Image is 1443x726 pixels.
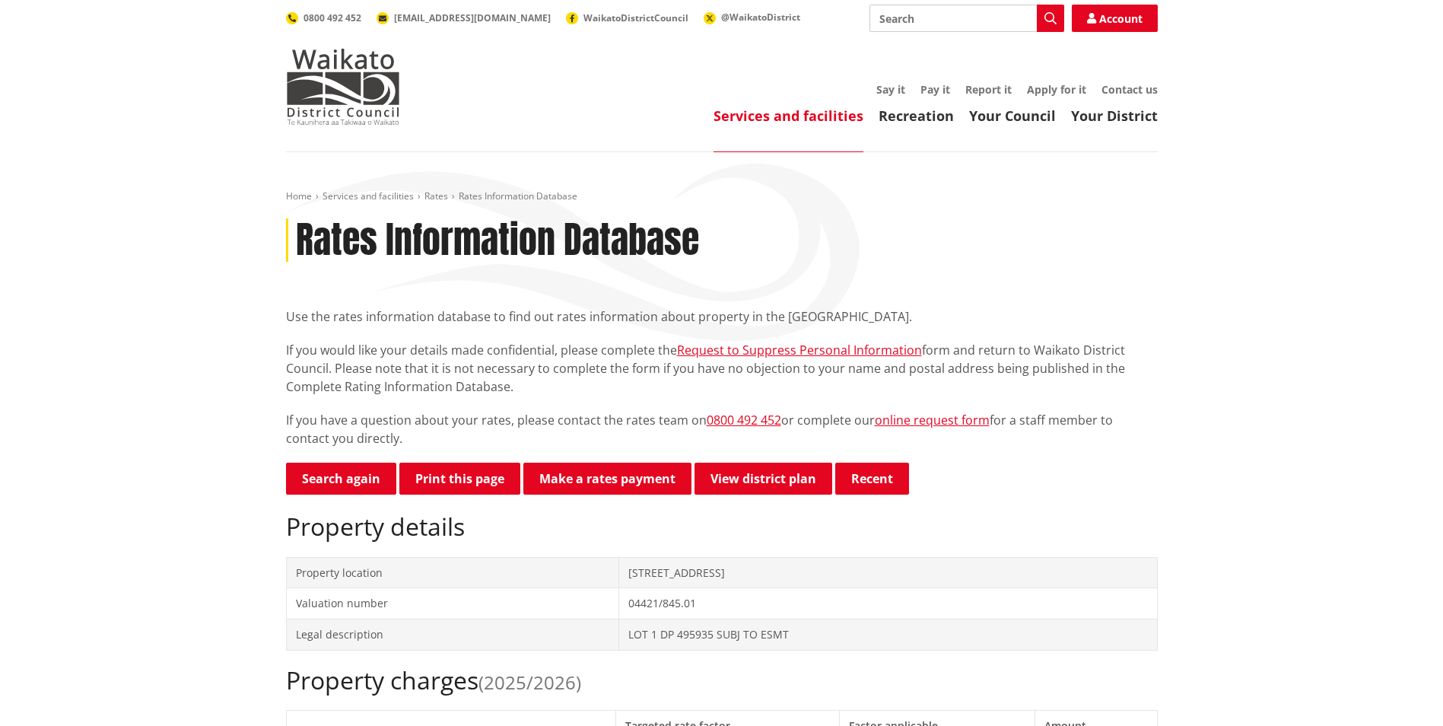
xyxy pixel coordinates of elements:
a: Pay it [920,82,950,97]
a: Home [286,189,312,202]
a: Your District [1071,107,1158,125]
h1: Rates Information Database [296,218,699,263]
a: Request to Suppress Personal Information [677,342,922,358]
span: [EMAIL_ADDRESS][DOMAIN_NAME] [394,11,551,24]
td: LOT 1 DP 495935 SUBJ TO ESMT [619,619,1157,650]
a: Contact us [1101,82,1158,97]
a: Rates [424,189,448,202]
a: [EMAIL_ADDRESS][DOMAIN_NAME] [377,11,551,24]
a: Services and facilities [323,189,414,202]
a: View district plan [694,463,832,495]
a: Make a rates payment [523,463,691,495]
a: Search again [286,463,396,495]
a: Report it [965,82,1012,97]
a: Apply for it [1027,82,1086,97]
button: Print this page [399,463,520,495]
span: WaikatoDistrictCouncil [583,11,688,24]
span: (2025/2026) [478,670,581,695]
input: Search input [869,5,1064,32]
td: 04421/845.01 [619,588,1157,619]
a: 0800 492 452 [707,412,781,428]
a: Say it [876,82,905,97]
a: Services and facilities [714,107,863,125]
td: [STREET_ADDRESS] [619,557,1157,588]
td: Legal description [286,619,619,650]
span: @WaikatoDistrict [721,11,800,24]
h2: Property details [286,512,1158,541]
a: Recreation [879,107,954,125]
a: WaikatoDistrictCouncil [566,11,688,24]
a: online request form [875,412,990,428]
a: 0800 492 452 [286,11,361,24]
a: Your Council [969,107,1056,125]
p: If you have a question about your rates, please contact the rates team on or complete our for a s... [286,411,1158,447]
span: Rates Information Database [459,189,577,202]
td: Valuation number [286,588,619,619]
p: If you would like your details made confidential, please complete the form and return to Waikato ... [286,341,1158,396]
button: Recent [835,463,909,495]
h2: Property charges [286,666,1158,695]
p: Use the rates information database to find out rates information about property in the [GEOGRAPHI... [286,307,1158,326]
td: Property location [286,557,619,588]
span: 0800 492 452 [304,11,361,24]
a: Account [1072,5,1158,32]
img: Waikato District Council - Te Kaunihera aa Takiwaa o Waikato [286,49,400,125]
nav: breadcrumb [286,190,1158,203]
a: @WaikatoDistrict [704,11,800,24]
